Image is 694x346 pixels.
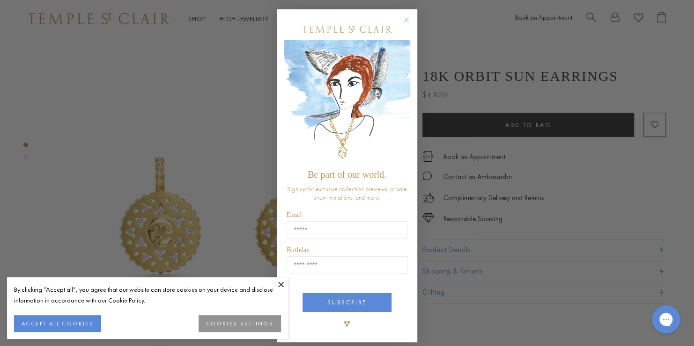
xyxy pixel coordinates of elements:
[338,314,356,333] img: TSC
[405,19,417,30] button: Close dialog
[287,246,310,253] span: Birthday
[308,169,386,180] span: Be part of our world.
[303,293,391,312] button: SUBSCRIBE
[14,284,281,306] div: By clicking “Accept all”, you agree that our website can store cookies on your device and disclos...
[287,221,407,239] input: Email
[287,185,407,202] span: Sign up for exclusive collection previews, private event invitations, and more.
[647,302,685,337] iframe: Gorgias live chat messenger
[14,315,101,332] button: ACCEPT ALL COOKIES
[284,40,410,165] img: c4a9eb12-d91a-4d4a-8ee0-386386f4f338.jpeg
[199,315,281,332] button: COOKIES SETTINGS
[286,211,302,218] span: Email
[303,26,391,33] img: Temple St. Clair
